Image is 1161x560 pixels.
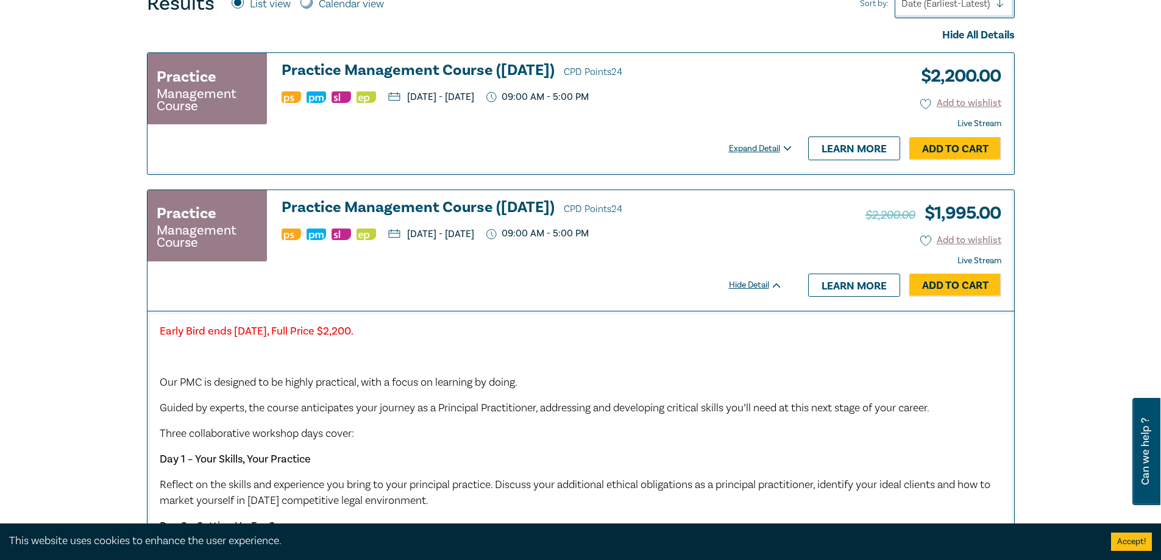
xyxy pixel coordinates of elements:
img: Professional Skills [282,229,301,240]
strong: Live Stream [957,255,1001,266]
a: Add to Cart [909,274,1001,297]
img: Substantive Law [332,229,351,240]
span: Reflect on the skills and experience you bring to your principal practice. Discuss your additiona... [160,478,990,508]
p: 09:00 AM - 5:00 PM [486,228,589,239]
button: Add to wishlist [920,96,1001,110]
p: [DATE] - [DATE] [388,92,474,102]
h3: Practice [157,202,216,224]
img: Professional Skills [282,91,301,103]
span: $2,200.00 [865,207,915,223]
span: CPD Points 24 [564,203,622,215]
span: Our PMC is designed to be highly practical, with a focus on learning by doing. [160,375,517,389]
h3: Practice Management Course ([DATE]) [282,62,783,80]
a: Practice Management Course ([DATE]) CPD Points24 [282,62,783,80]
strong: Day 1 – Your Skills, Your Practice [160,452,311,466]
a: Add to Cart [909,137,1001,160]
a: Learn more [808,274,900,297]
small: Management Course [157,224,258,249]
span: Three collaborative workshop days cover: [160,427,354,441]
button: Add to wishlist [920,233,1001,247]
h3: $ 1,995.00 [865,199,1001,227]
div: Expand Detail [729,143,796,155]
div: Hide All Details [147,27,1015,43]
img: Substantive Law [332,91,351,103]
span: Can we help ? [1140,405,1151,498]
h3: Practice Management Course ([DATE]) [282,199,783,218]
strong: Day 2 – Setting Up For Success [160,519,308,533]
strong: Live Stream [957,118,1001,129]
span: CPD Points 24 [564,66,622,78]
span: Guided by experts, the course anticipates your journey as a Principal Practitioner, addressing an... [160,401,929,415]
a: Practice Management Course ([DATE]) CPD Points24 [282,199,783,218]
img: Ethics & Professional Responsibility [357,229,376,240]
div: Hide Detail [729,279,796,291]
h3: $ 2,200.00 [912,62,1001,90]
img: Practice Management & Business Skills [307,91,326,103]
strong: Early Bird ends [DATE], Full Price $2,200. [160,324,353,338]
h3: Practice [157,66,216,88]
a: Learn more [808,136,900,160]
button: Accept cookies [1111,533,1152,551]
p: 09:00 AM - 5:00 PM [486,91,589,103]
p: [DATE] - [DATE] [388,229,474,239]
div: This website uses cookies to enhance the user experience. [9,533,1093,549]
img: Practice Management & Business Skills [307,229,326,240]
img: Ethics & Professional Responsibility [357,91,376,103]
small: Management Course [157,88,258,112]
